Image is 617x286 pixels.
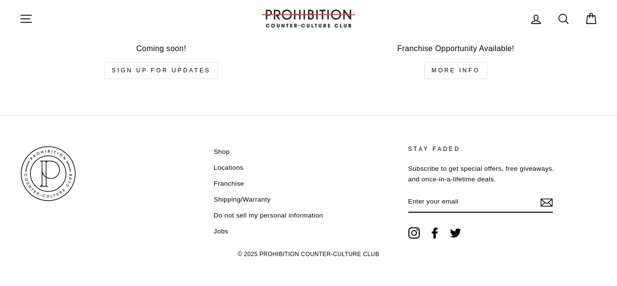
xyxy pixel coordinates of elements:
img: PROHIBITION COUNTER-CULTURE CLUB [19,145,77,203]
a: Franchise [214,177,244,191]
a: Do not sell my personal information [214,208,323,223]
a: Shipping/Warranty [214,192,270,207]
a: Locations [214,161,243,175]
p: STAY FADED. [408,145,563,154]
img: PROHIBITION COUNTER-CULTURE CLUB [260,10,357,27]
a: Sign up for updates [105,62,218,79]
a: Jobs [214,224,228,239]
p: Franchise Opportunity Available! [314,42,598,55]
p: Coming soon! [19,42,303,55]
a: More Info [424,62,487,79]
input: Enter your email [408,191,553,213]
p: © 2025 PROHIBITION COUNTER-CULTURE CLUB [19,246,598,262]
p: Subscribe to get special offers, free giveaways, and once-in-a-lifetime deals. [408,163,563,185]
a: Shop [214,145,229,159]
